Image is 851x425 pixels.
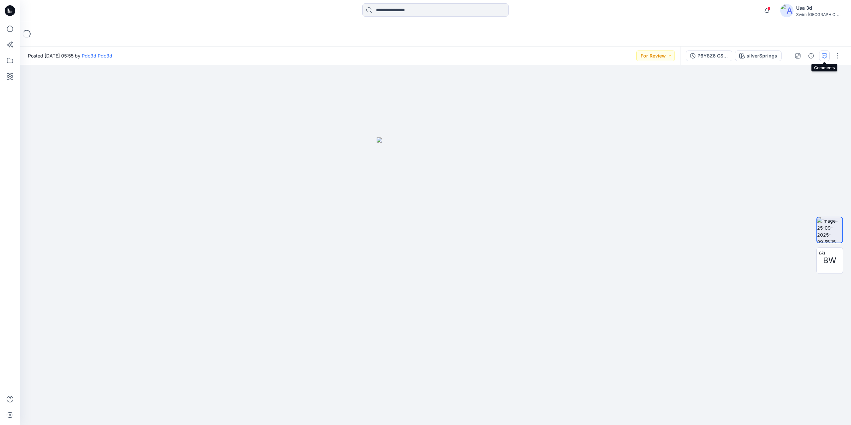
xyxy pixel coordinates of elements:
[780,4,793,17] img: avatar
[796,4,843,12] div: Usa 3d
[82,53,112,58] a: Pdc3d Pdc3d
[28,52,112,59] span: Posted [DATE] 05:55 by
[697,52,728,59] div: P6Y8Z6 GSA [DATE]
[747,52,777,59] div: silverSprings
[796,12,843,17] div: Swim [GEOGRAPHIC_DATA]
[686,51,732,61] button: P6Y8Z6 GSA [DATE]
[806,51,816,61] button: Details
[823,255,836,266] span: BW
[735,51,782,61] button: silverSprings
[817,217,842,243] img: image-25-09-2025-09:55:15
